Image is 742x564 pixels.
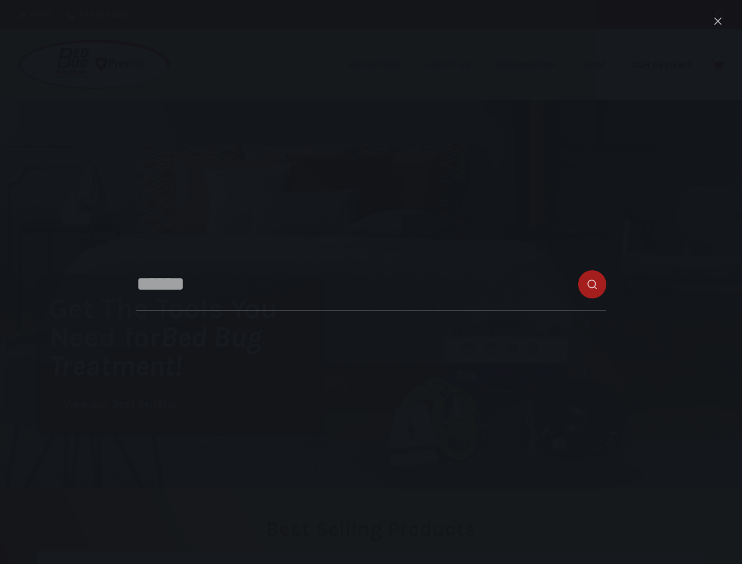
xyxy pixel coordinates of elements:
[489,29,575,100] a: Information
[575,29,625,100] a: Shop
[18,39,172,91] img: Prevsol/Bed Bug Heat Doctor
[49,294,323,380] h1: Get The Tools You Need for
[9,5,45,40] button: Open LiveChat chat widget
[341,29,419,100] a: Industries
[37,519,705,539] h2: Best Selling Products
[63,399,176,410] span: View our Best Sellers!
[419,29,489,100] a: About Us
[49,320,262,382] i: Bed Bug Treatment!
[716,11,724,19] button: Search
[341,29,699,100] nav: Primary
[625,29,699,100] a: Our Reviews
[49,392,190,417] a: View our Best Sellers!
